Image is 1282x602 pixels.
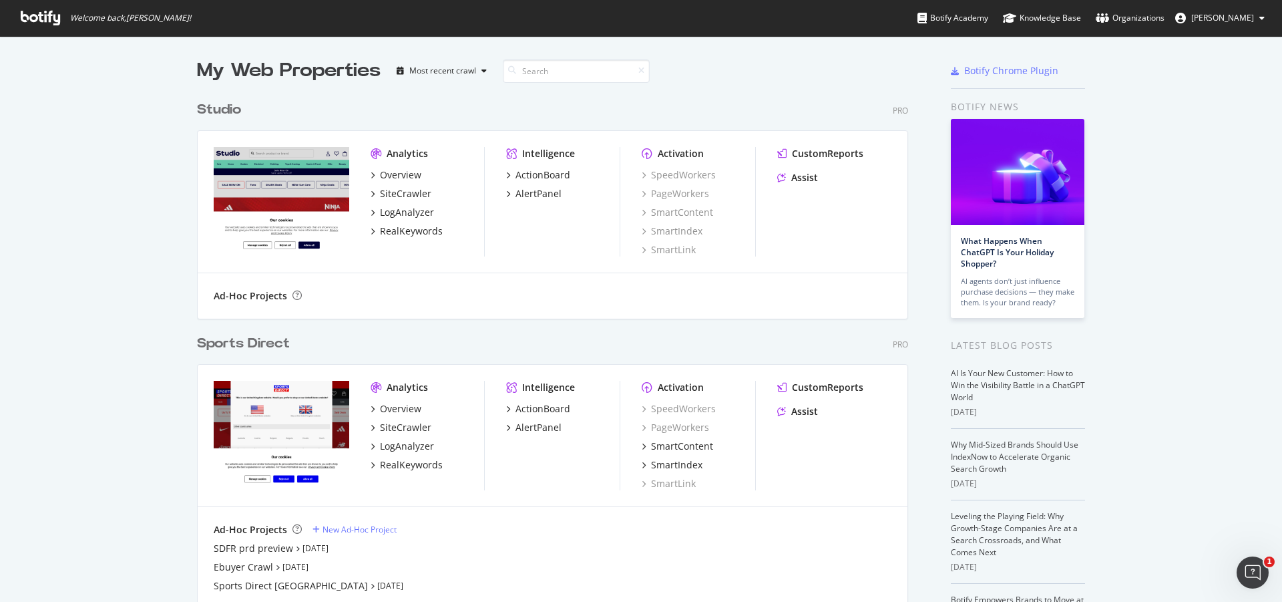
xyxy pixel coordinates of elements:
[951,338,1085,353] div: Latest Blog Posts
[380,440,434,453] div: LogAnalyzer
[506,421,562,434] a: AlertPanel
[380,206,434,219] div: LogAnalyzer
[312,524,397,535] a: New Ad-Hoc Project
[302,543,329,554] a: [DATE]
[777,405,818,418] a: Assist
[214,289,287,303] div: Ad-Hoc Projects
[323,524,397,535] div: New Ad-Hoc Project
[642,477,696,490] a: SmartLink
[515,187,562,200] div: AlertPanel
[642,458,702,472] a: SmartIndex
[506,402,570,416] a: ActionBoard
[1191,12,1254,23] span: Alex Keene
[642,168,716,182] a: SpeedWorkers
[777,381,863,394] a: CustomReports
[371,206,434,219] a: LogAnalyzer
[642,402,716,416] a: SpeedWorkers
[387,147,428,160] div: Analytics
[951,367,1085,403] a: AI Is Your New Customer: How to Win the Visibility Battle in a ChatGPT World
[1164,7,1275,29] button: [PERSON_NAME]
[515,168,570,182] div: ActionBoard
[792,381,863,394] div: CustomReports
[70,13,191,23] span: Welcome back, [PERSON_NAME] !
[197,334,295,353] a: Sports Direct
[506,187,562,200] a: AlertPanel
[214,147,349,255] img: studio.co.uk
[951,406,1085,418] div: [DATE]
[371,402,421,416] a: Overview
[377,580,403,591] a: [DATE]
[282,561,308,573] a: [DATE]
[371,224,443,238] a: RealKeywords
[893,105,908,116] div: Pro
[515,421,562,434] div: AlertPanel
[642,243,696,257] a: SmartLink
[791,405,818,418] div: Assist
[371,421,431,434] a: SiteCrawler
[387,381,428,394] div: Analytics
[214,542,293,555] a: SDFR prd preview
[1003,11,1081,25] div: Knowledge Base
[214,579,368,593] a: Sports Direct [GEOGRAPHIC_DATA]
[197,57,381,84] div: My Web Properties
[792,147,863,160] div: CustomReports
[951,510,1078,558] a: Leveling the Playing Field: Why Growth-Stage Companies Are at a Search Crossroads, and What Comes...
[1096,11,1164,25] div: Organizations
[964,64,1058,78] div: Botify Chrome Plugin
[197,334,290,353] div: Sports Direct
[380,168,421,182] div: Overview
[380,402,421,416] div: Overview
[658,381,704,394] div: Activation
[197,100,241,120] div: Studio
[951,119,1084,225] img: What Happens When ChatGPT Is Your Holiday Shopper?
[522,381,575,394] div: Intelligence
[951,561,1085,573] div: [DATE]
[506,168,570,182] a: ActionBoard
[409,67,476,75] div: Most recent crawl
[642,440,713,453] a: SmartContent
[951,100,1085,114] div: Botify news
[371,187,431,200] a: SiteCrawler
[791,171,818,184] div: Assist
[893,339,908,350] div: Pro
[651,440,713,453] div: SmartContent
[380,421,431,434] div: SiteCrawler
[214,561,273,574] a: Ebuyer Crawl
[658,147,704,160] div: Activation
[1264,557,1275,567] span: 1
[214,381,349,489] img: sportsdirect.com
[951,478,1085,490] div: [DATE]
[961,276,1074,308] div: AI agents don’t just influence purchase decisions — they make them. Is your brand ready?
[371,458,443,472] a: RealKeywords
[515,402,570,416] div: ActionBoard
[380,224,443,238] div: RealKeywords
[1237,557,1269,589] iframe: Intercom live chat
[522,147,575,160] div: Intelligence
[380,187,431,200] div: SiteCrawler
[777,171,818,184] a: Assist
[642,224,702,238] a: SmartIndex
[380,458,443,472] div: RealKeywords
[371,440,434,453] a: LogAnalyzer
[642,187,709,200] a: PageWorkers
[917,11,988,25] div: Botify Academy
[214,523,287,537] div: Ad-Hoc Projects
[951,64,1058,78] a: Botify Chrome Plugin
[777,147,863,160] a: CustomReports
[961,235,1054,269] a: What Happens When ChatGPT Is Your Holiday Shopper?
[503,59,650,83] input: Search
[651,458,702,472] div: SmartIndex
[642,421,709,434] a: PageWorkers
[642,206,713,219] a: SmartContent
[391,60,492,82] button: Most recent crawl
